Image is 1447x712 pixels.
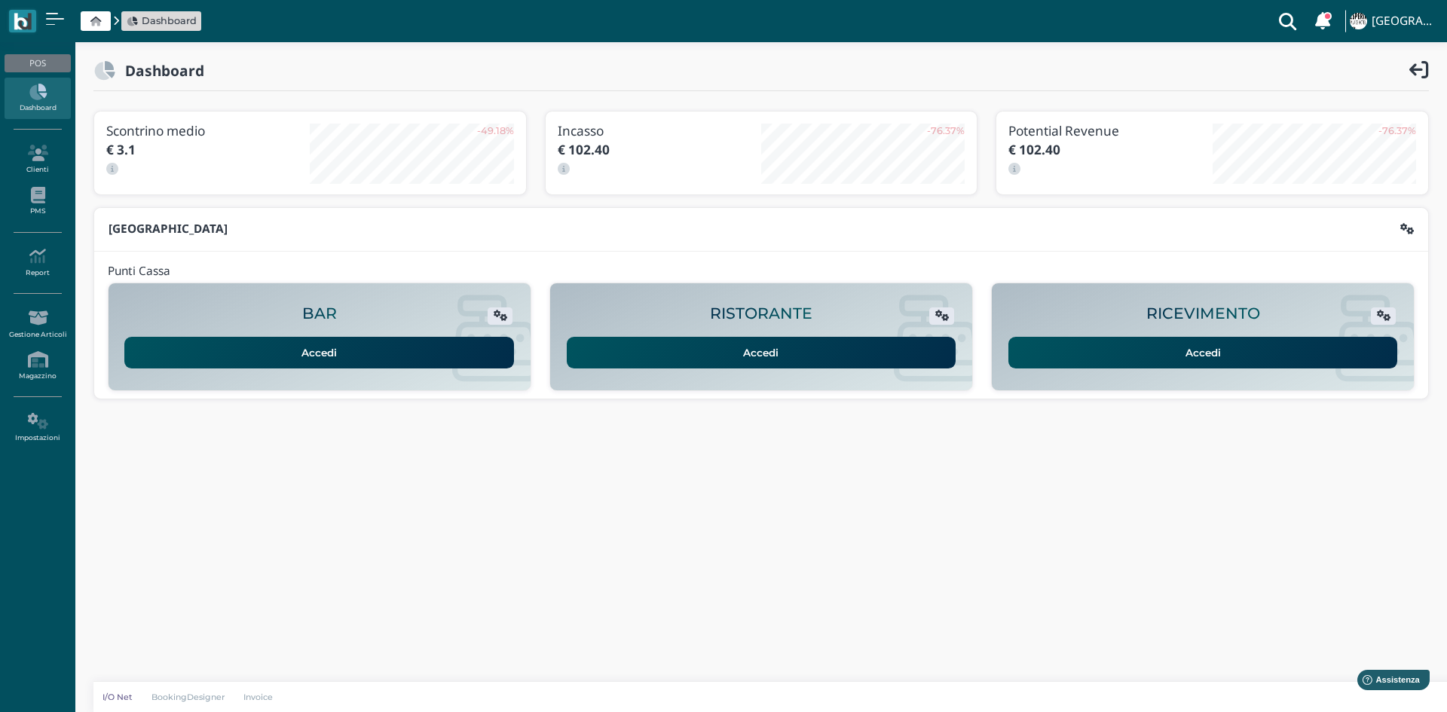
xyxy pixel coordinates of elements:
div: POS [5,54,70,72]
h3: Potential Revenue [1008,124,1212,138]
h3: Scontrino medio [106,124,310,138]
h2: Dashboard [115,63,204,78]
h2: RISTORANTE [710,305,812,322]
b: € 102.40 [1008,141,1060,158]
a: Accedi [124,337,514,368]
iframe: Help widget launcher [1340,665,1434,699]
h4: [GEOGRAPHIC_DATA] [1372,15,1438,28]
a: Accedi [1008,337,1398,368]
img: logo [14,13,31,30]
h2: RICEVIMENTO [1146,305,1260,322]
span: Dashboard [142,14,197,28]
a: PMS [5,181,70,222]
span: Assistenza [44,12,99,23]
b: [GEOGRAPHIC_DATA] [109,221,228,237]
a: Report [5,242,70,283]
h3: Incasso [558,124,761,138]
h2: BAR [302,305,337,322]
a: Magazzino [5,345,70,387]
b: € 102.40 [558,141,610,158]
a: Dashboard [5,78,70,119]
a: Gestione Articoli [5,304,70,345]
b: € 3.1 [106,141,136,158]
a: Dashboard [127,14,197,28]
a: Clienti [5,139,70,180]
a: Accedi [567,337,956,368]
a: Impostazioni [5,407,70,448]
a: ... [GEOGRAPHIC_DATA] [1348,3,1438,39]
img: ... [1350,13,1366,29]
h4: Punti Cassa [108,265,170,278]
